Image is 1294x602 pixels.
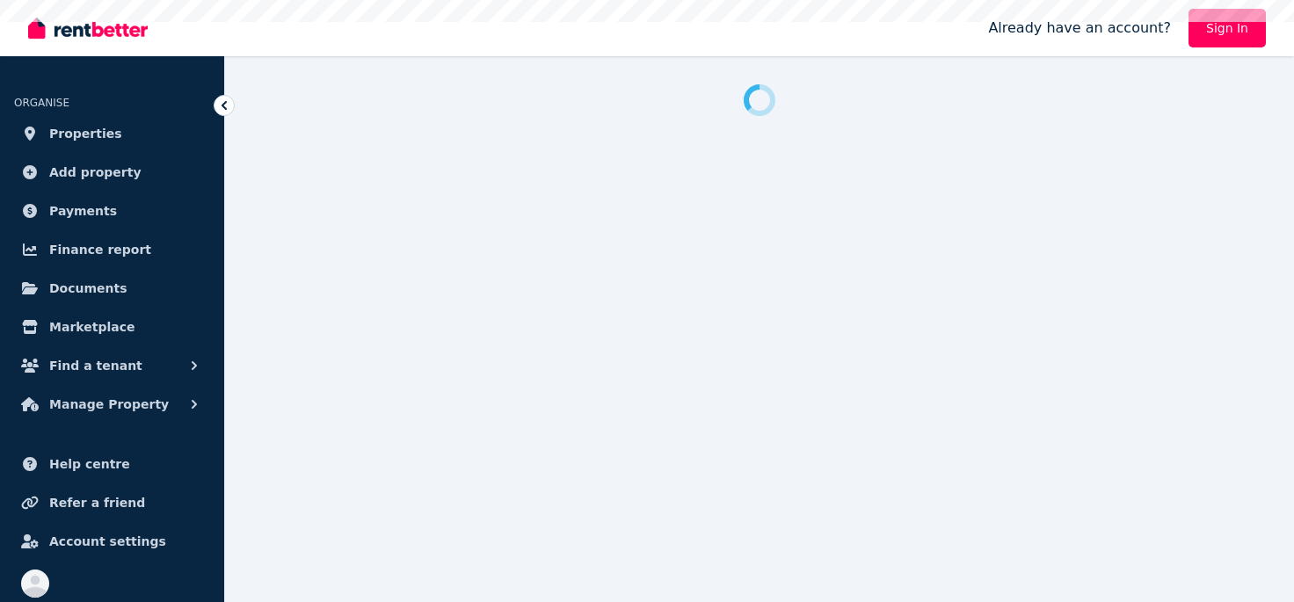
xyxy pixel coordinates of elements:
button: Find a tenant [14,348,210,383]
span: Add property [49,162,142,183]
span: Account settings [49,531,166,552]
span: Documents [49,278,127,299]
a: Help centre [14,446,210,482]
a: Properties [14,116,210,151]
span: Manage Property [49,394,169,415]
span: Finance report [49,239,151,260]
img: RentBetter [28,15,148,41]
span: Payments [49,200,117,221]
span: Refer a friend [49,492,145,513]
a: Refer a friend [14,485,210,520]
a: Documents [14,271,210,306]
a: Payments [14,193,210,228]
a: Add property [14,155,210,190]
a: Marketplace [14,309,210,345]
span: Help centre [49,453,130,475]
a: Sign In [1189,9,1266,47]
span: ORGANISE [14,97,69,109]
span: Find a tenant [49,355,142,376]
span: Properties [49,123,122,144]
a: Finance report [14,232,210,267]
a: Account settings [14,524,210,559]
span: Already have an account? [988,18,1171,39]
button: Manage Property [14,387,210,422]
span: Marketplace [49,316,134,337]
